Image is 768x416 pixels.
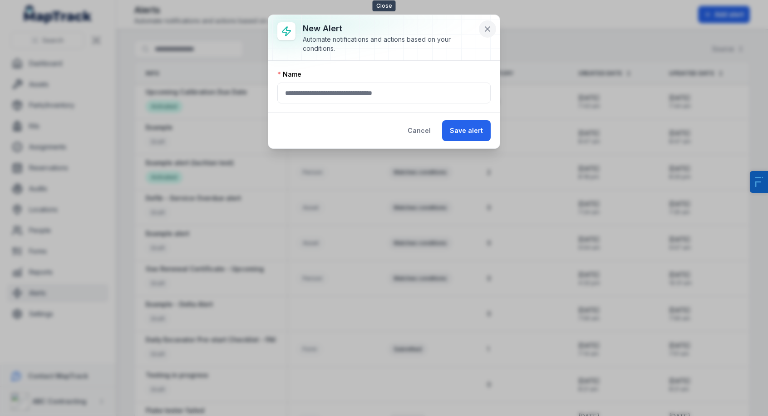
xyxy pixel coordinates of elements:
[400,120,438,141] button: Cancel
[373,0,396,11] span: Close
[303,22,476,35] h3: New alert
[442,120,491,141] button: Save alert
[277,70,301,79] label: Name
[303,35,476,53] div: Automate notifications and actions based on your conditions.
